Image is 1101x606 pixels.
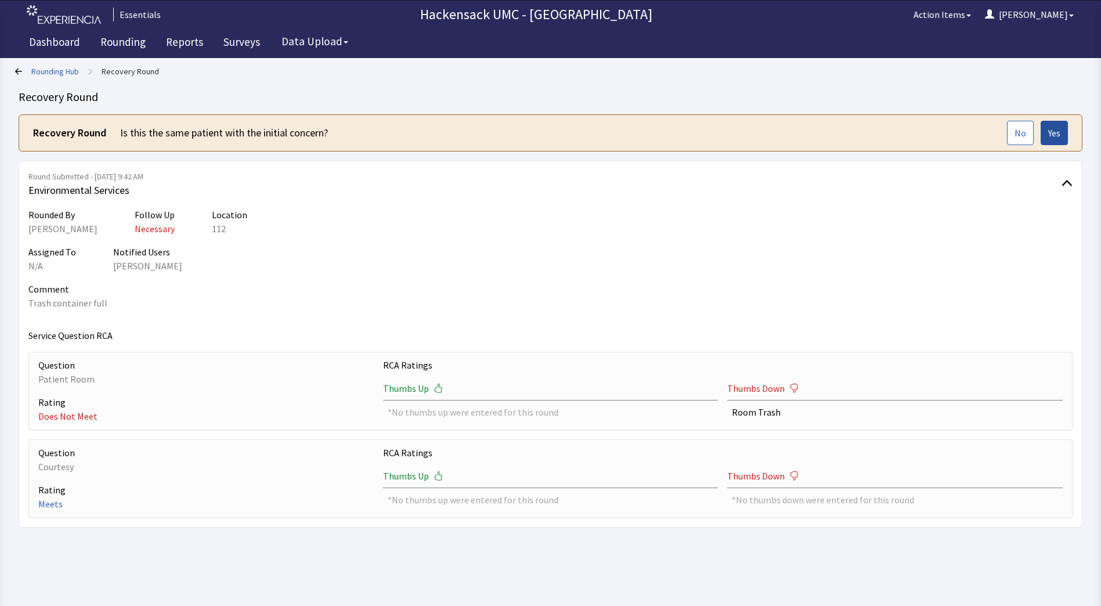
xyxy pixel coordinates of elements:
[212,208,247,222] p: Location
[727,469,785,483] span: Thumbs Down
[28,171,1062,182] span: Round Submitted - [DATE] 9:42 AM
[113,8,161,21] div: Essentials
[28,245,76,259] p: Assigned To
[38,498,63,510] span: Meets
[31,66,79,77] a: Rounding Hub
[1048,126,1060,140] span: Yes
[165,5,907,24] p: Hackensack UMC - [GEOGRAPHIC_DATA]
[28,296,1073,310] p: Trash container full
[732,493,1058,507] div: *No thumbs down were entered for this round
[978,3,1081,26] button: [PERSON_NAME]
[38,446,374,460] p: Question
[383,469,429,483] span: Thumbs Up
[92,29,154,58] a: Rounding
[38,395,374,409] p: Rating
[88,60,92,83] span: >
[33,126,106,139] strong: Recovery Round
[28,222,98,236] div: [PERSON_NAME]
[1015,126,1026,140] span: No
[120,125,328,141] p: Is this the same patient with the initial concern?
[38,358,374,372] p: Question
[383,381,429,395] span: Thumbs Up
[157,29,212,58] a: Reports
[20,29,89,58] a: Dashboard
[38,410,98,422] span: Does Not Meet
[135,222,175,236] p: Necessary
[727,381,785,395] span: Thumbs Down
[215,29,269,58] a: Surveys
[732,405,1058,419] div: Room Trash
[212,222,247,236] div: 112
[38,483,374,497] p: Rating
[113,259,182,273] div: [PERSON_NAME]
[38,461,74,472] span: Courtesy
[388,493,714,507] div: *No thumbs up were entered for this round
[28,282,1073,296] p: Comment
[388,405,714,419] div: *No thumbs up were entered for this round
[27,5,101,24] img: experiencia_logo.png
[135,208,175,222] p: Follow Up
[907,3,978,26] button: Action Items
[275,31,355,52] button: Data Upload
[38,373,95,385] span: Patient Room
[102,66,159,77] a: Recovery Round
[28,259,76,273] div: N/A
[1041,121,1068,145] button: Yes
[383,446,1063,460] p: RCA Ratings
[1007,121,1034,145] button: No
[28,208,98,222] p: Rounded By
[113,245,182,259] p: Notified Users
[19,89,1082,105] div: Recovery Round
[383,358,1063,372] p: RCA Ratings
[28,329,1073,342] p: Service Question RCA
[28,182,1062,199] span: Environmental Services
